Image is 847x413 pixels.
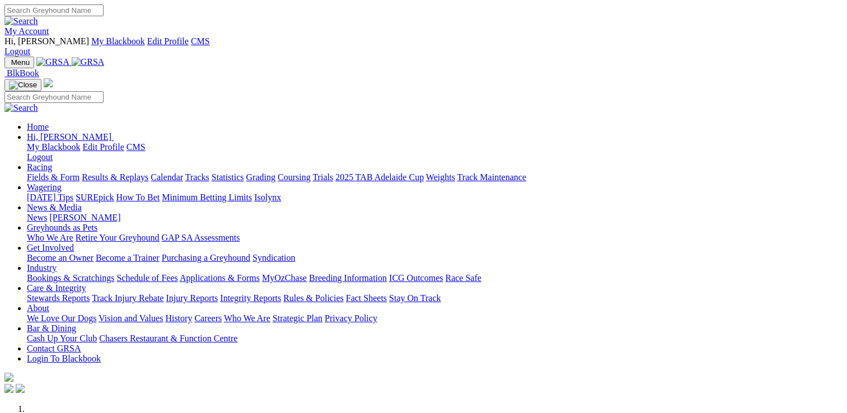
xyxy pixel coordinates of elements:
[4,68,39,78] a: BlkBook
[312,172,333,182] a: Trials
[27,172,843,182] div: Racing
[246,172,275,182] a: Grading
[224,313,270,323] a: Who We Are
[27,142,843,162] div: Hi, [PERSON_NAME]
[49,213,120,222] a: [PERSON_NAME]
[254,193,281,202] a: Isolynx
[445,273,481,283] a: Race Safe
[4,36,89,46] span: Hi, [PERSON_NAME]
[273,313,322,323] a: Strategic Plan
[4,46,30,56] a: Logout
[27,132,114,142] a: Hi, [PERSON_NAME]
[27,223,97,232] a: Greyhounds as Pets
[27,172,79,182] a: Fields & Form
[27,122,49,132] a: Home
[82,172,148,182] a: Results & Replays
[99,313,163,323] a: Vision and Values
[116,273,177,283] a: Schedule of Fees
[27,213,47,222] a: News
[4,91,104,103] input: Search
[27,203,82,212] a: News & Media
[4,4,104,16] input: Search
[27,354,101,363] a: Login To Blackbook
[27,334,843,344] div: Bar & Dining
[36,57,69,67] img: GRSA
[4,384,13,393] img: facebook.svg
[4,26,49,36] a: My Account
[4,57,34,68] button: Toggle navigation
[27,273,114,283] a: Bookings & Scratchings
[27,132,111,142] span: Hi, [PERSON_NAME]
[426,172,455,182] a: Weights
[151,172,183,182] a: Calendar
[162,193,252,202] a: Minimum Betting Limits
[27,293,90,303] a: Stewards Reports
[4,103,38,113] img: Search
[27,344,81,353] a: Contact GRSA
[180,273,260,283] a: Applications & Forms
[4,36,843,57] div: My Account
[4,79,41,91] button: Toggle navigation
[147,36,189,46] a: Edit Profile
[335,172,424,182] a: 2025 TAB Adelaide Cup
[27,293,843,303] div: Care & Integrity
[162,233,240,242] a: GAP SA Assessments
[96,253,160,262] a: Become a Trainer
[7,68,39,78] span: BlkBook
[346,293,387,303] a: Fact Sheets
[220,293,281,303] a: Integrity Reports
[309,273,387,283] a: Breeding Information
[27,313,96,323] a: We Love Our Dogs
[83,142,124,152] a: Edit Profile
[92,293,163,303] a: Track Injury Rebate
[27,193,843,203] div: Wagering
[27,142,81,152] a: My Blackbook
[191,36,210,46] a: CMS
[166,293,218,303] a: Injury Reports
[4,373,13,382] img: logo-grsa-white.png
[27,323,76,333] a: Bar & Dining
[27,273,843,283] div: Industry
[457,172,526,182] a: Track Maintenance
[16,384,25,393] img: twitter.svg
[283,293,344,303] a: Rules & Policies
[389,293,441,303] a: Stay On Track
[252,253,295,262] a: Syndication
[99,334,237,343] a: Chasers Restaurant & Function Centre
[44,78,53,87] img: logo-grsa-white.png
[11,58,30,67] span: Menu
[9,81,37,90] img: Close
[165,313,192,323] a: History
[27,263,57,273] a: Industry
[27,193,73,202] a: [DATE] Tips
[27,313,843,323] div: About
[76,233,160,242] a: Retire Your Greyhound
[27,233,843,243] div: Greyhounds as Pets
[194,313,222,323] a: Careers
[72,57,105,67] img: GRSA
[162,253,250,262] a: Purchasing a Greyhound
[278,172,311,182] a: Coursing
[27,152,53,162] a: Logout
[27,253,843,263] div: Get Involved
[127,142,146,152] a: CMS
[4,16,38,26] img: Search
[27,162,52,172] a: Racing
[325,313,377,323] a: Privacy Policy
[27,213,843,223] div: News & Media
[27,243,74,252] a: Get Involved
[262,273,307,283] a: MyOzChase
[27,253,93,262] a: Become an Owner
[116,193,160,202] a: How To Bet
[212,172,244,182] a: Statistics
[27,303,49,313] a: About
[27,334,97,343] a: Cash Up Your Club
[185,172,209,182] a: Tracks
[76,193,114,202] a: SUREpick
[389,273,443,283] a: ICG Outcomes
[27,182,62,192] a: Wagering
[91,36,145,46] a: My Blackbook
[27,283,86,293] a: Care & Integrity
[27,233,73,242] a: Who We Are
